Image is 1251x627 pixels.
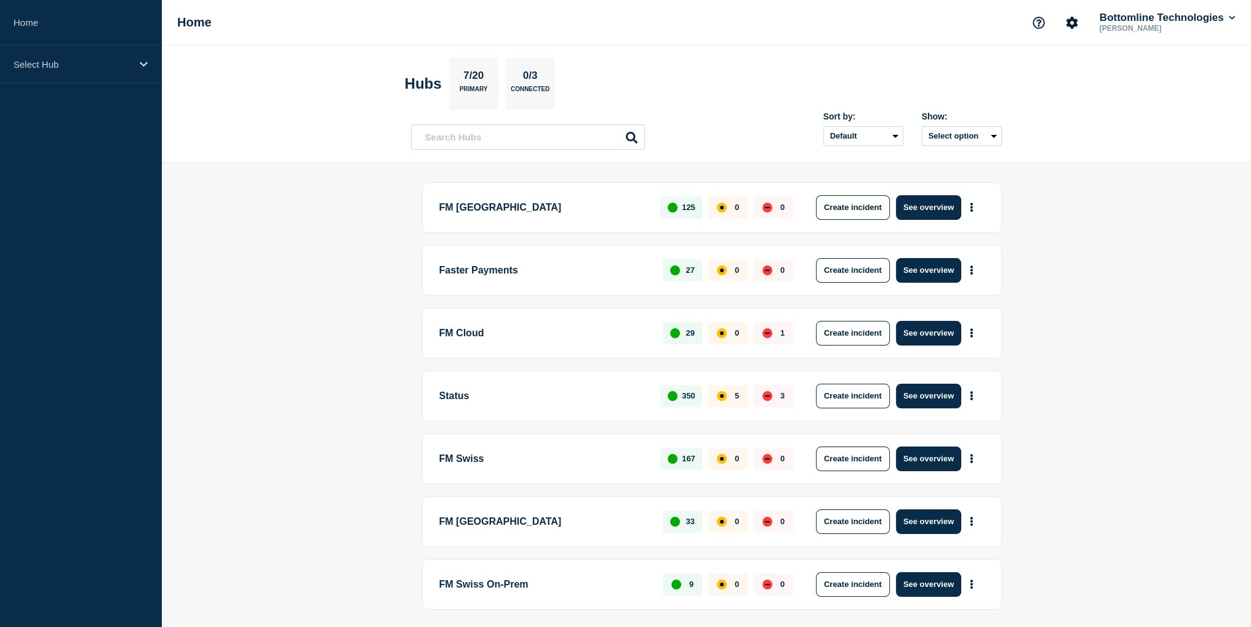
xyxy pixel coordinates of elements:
p: 0 [735,454,739,463]
p: 0 [780,265,785,275]
p: FM Swiss On-Prem [439,572,649,597]
p: 125 [682,203,695,212]
button: More actions [964,447,980,470]
div: down [762,203,772,212]
p: 5 [735,391,739,400]
button: See overview [896,321,961,346]
div: affected [717,328,727,338]
div: up [668,203,677,212]
button: Bottomline Technologies [1097,12,1237,24]
button: More actions [964,322,980,344]
button: Create incident [816,572,890,597]
p: FM [GEOGRAPHIC_DATA] [439,509,649,534]
div: up [668,454,677,464]
p: 3 [780,391,785,400]
div: affected [717,580,727,589]
button: Create incident [816,321,890,346]
p: 27 [685,265,694,275]
div: up [668,391,677,401]
select: Sort by [823,126,903,146]
p: 0/3 [518,70,542,86]
p: 0 [735,265,739,275]
button: Support [1026,10,1052,36]
p: [PERSON_NAME] [1097,24,1225,33]
button: See overview [896,447,961,471]
div: affected [717,454,727,464]
button: See overview [896,384,961,408]
button: More actions [964,510,980,533]
div: up [670,265,680,275]
div: affected [717,517,727,527]
button: Select option [922,126,1002,146]
div: up [670,517,680,527]
p: FM Cloud [439,321,649,346]
div: Show: [922,111,1002,121]
h1: Home [177,15,212,30]
div: down [762,454,772,464]
button: More actions [964,196,980,219]
p: 33 [685,517,694,526]
div: Sort by: [823,111,903,121]
button: Create incident [816,447,890,471]
button: More actions [964,384,980,407]
button: Create incident [816,258,890,283]
p: 0 [735,580,739,589]
p: 0 [735,517,739,526]
button: Create incident [816,195,890,220]
div: affected [717,203,727,212]
div: up [670,328,680,338]
p: Primary [460,86,488,99]
button: Account settings [1059,10,1085,36]
p: 9 [689,580,693,589]
h2: Hubs [405,75,442,92]
p: 0 [780,517,785,526]
div: down [762,580,772,589]
p: Connected [511,86,550,99]
button: More actions [964,259,980,281]
button: Create incident [816,384,890,408]
p: FM Swiss [439,447,647,471]
p: FM [GEOGRAPHIC_DATA] [439,195,647,220]
p: 0 [780,454,785,463]
p: 167 [682,454,695,463]
div: down [762,265,772,275]
p: 29 [685,328,694,338]
div: down [762,391,772,401]
p: 7/20 [458,70,488,86]
p: 350 [682,391,695,400]
p: 0 [735,328,739,338]
button: See overview [896,572,961,597]
div: down [762,517,772,527]
p: 0 [780,580,785,589]
p: Faster Payments [439,258,649,283]
p: Select Hub [14,59,132,70]
button: See overview [896,509,961,534]
div: affected [717,391,727,401]
button: More actions [964,573,980,596]
p: Status [439,384,647,408]
p: 1 [780,328,785,338]
button: See overview [896,258,961,283]
input: Search Hubs [411,124,645,150]
p: 0 [780,203,785,212]
div: affected [717,265,727,275]
button: Create incident [816,509,890,534]
div: up [671,580,681,589]
div: down [762,328,772,338]
p: 0 [735,203,739,212]
button: See overview [896,195,961,220]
